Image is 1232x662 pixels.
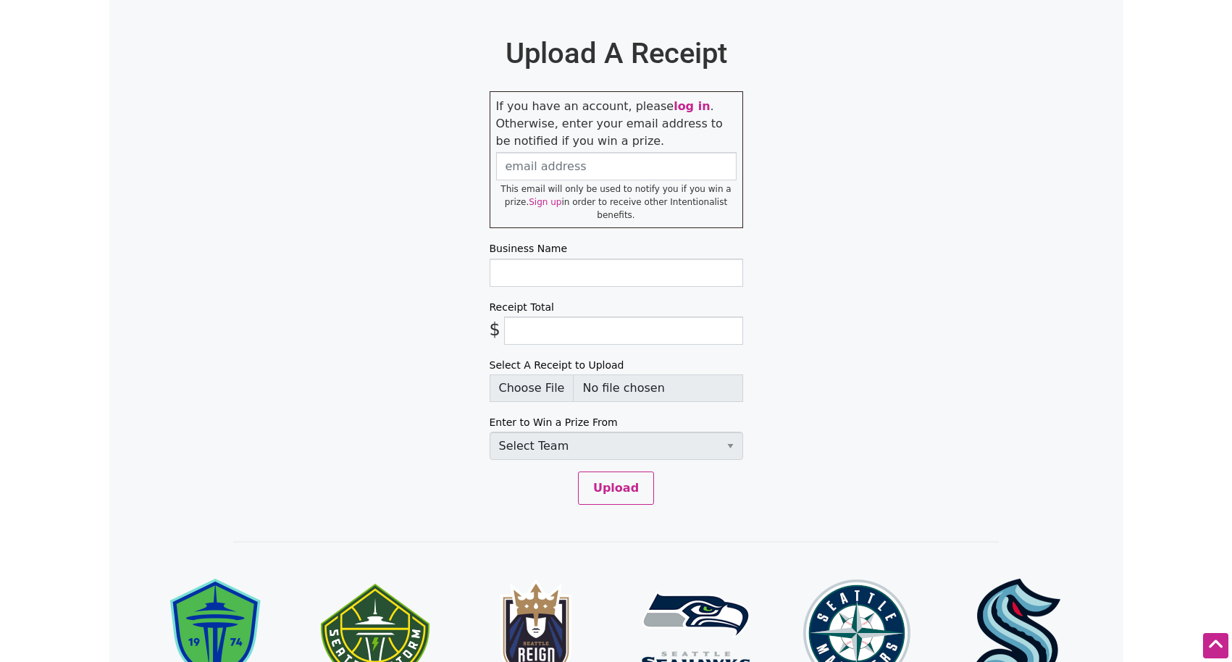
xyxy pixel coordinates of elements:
[490,298,743,317] label: Receipt Total
[674,99,710,113] a: log in
[496,152,737,180] input: email address
[490,414,743,432] label: Enter to Win a Prize From
[490,356,743,374] label: Select A Receipt to Upload
[490,240,743,258] label: Business Name
[1203,633,1228,658] div: Scroll Back to Top
[490,91,743,228] div: If you have an account, please . Otherwise, enter your email address to be notified if you win a ...
[578,472,654,505] button: Upload
[490,317,504,345] span: $
[529,197,561,207] a: Sign up
[496,183,737,222] div: This email will only be used to notify you if you win a prize. in order to receive other Intentio...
